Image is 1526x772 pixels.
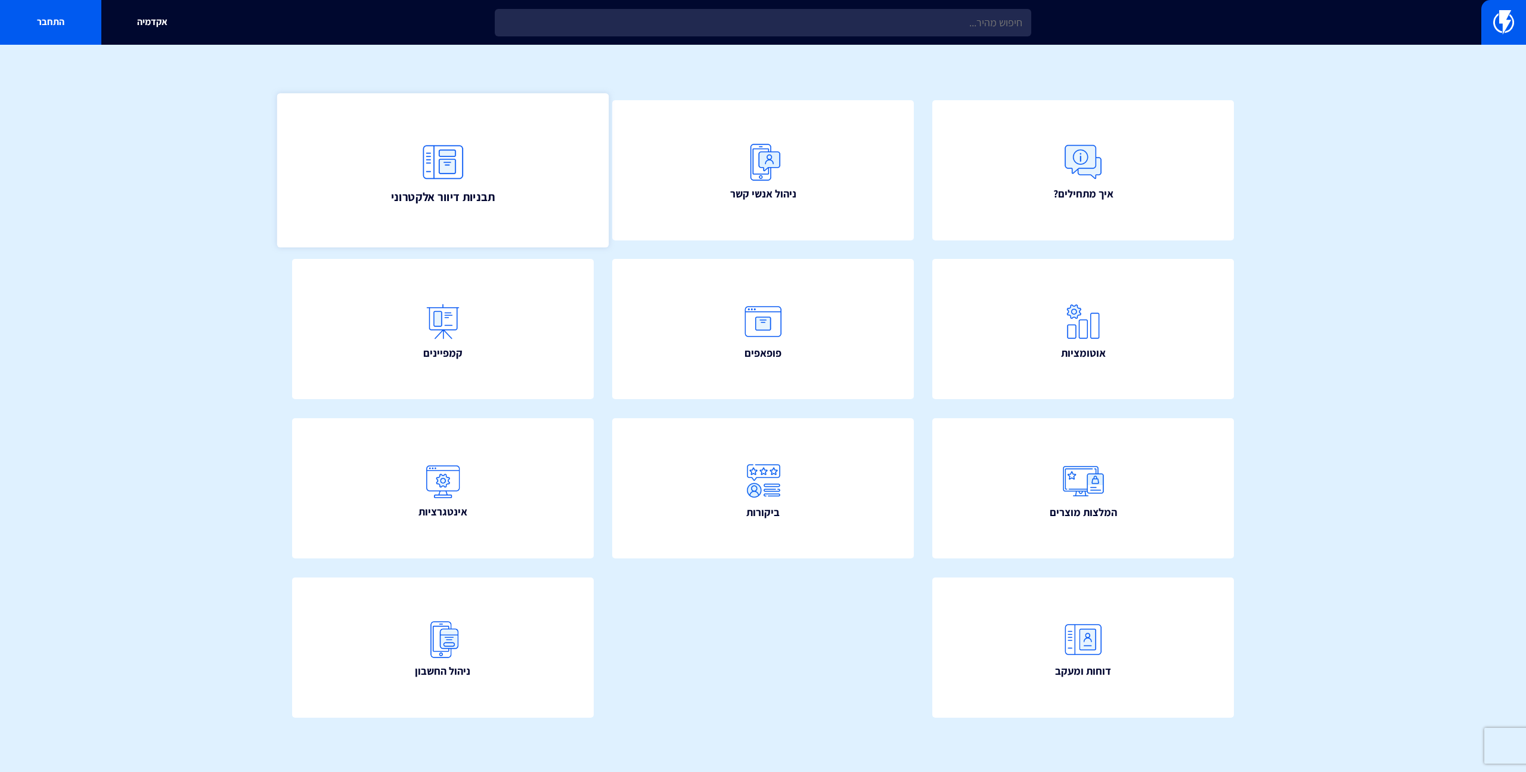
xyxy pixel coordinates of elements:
[292,578,594,718] a: ניהול החשבון
[745,345,781,361] span: פופאפים
[292,259,594,399] a: קמפיינים
[730,186,796,202] span: ניהול אנשי קשר
[932,418,1234,558] a: המלצות מוצרים
[415,663,470,679] span: ניהול החשבון
[292,418,594,558] a: אינטגרציות
[277,93,609,248] a: תבניות דיוור אלקטרוני
[612,259,914,399] a: פופאפים
[932,259,1234,399] a: אוטומציות
[612,100,914,240] a: ניהול אנשי קשר
[495,9,1031,36] input: חיפוש מהיר...
[391,188,495,205] span: תבניות דיוור אלקטרוני
[1050,505,1117,520] span: המלצות מוצרים
[1053,186,1114,202] span: איך מתחילים?
[1061,345,1106,361] span: אוטומציות
[423,345,463,361] span: קמפיינים
[612,418,914,558] a: ביקורות
[1055,663,1111,679] span: דוחות ומעקב
[418,504,467,520] span: אינטגרציות
[932,100,1234,240] a: איך מתחילים?
[746,505,780,520] span: ביקורות
[932,578,1234,718] a: דוחות ומעקב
